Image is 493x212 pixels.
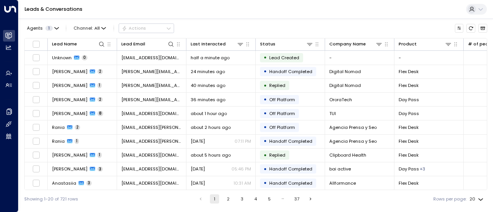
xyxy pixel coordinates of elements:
div: Company Name [329,40,382,48]
nav: pagination navigation [196,194,315,204]
span: Toggle select row [32,96,40,103]
span: about 2 hours ago [191,124,231,130]
span: 0 [82,55,87,60]
span: Toggle select row [32,54,40,62]
span: TUI [329,110,336,117]
p: 05:46 PM [231,166,251,172]
span: 24 minutes ago [191,68,225,75]
div: • [263,150,267,160]
span: Channel: [71,24,109,32]
button: Archived Leads [478,24,487,33]
div: Last Interacted [191,40,226,48]
span: Unknown [52,55,72,61]
span: Anastasiia [52,180,76,186]
p: 07:11 PM [235,138,251,144]
div: Lead Email [121,40,174,48]
div: Button group with a nested menu [119,23,174,33]
button: page 1 [210,194,219,204]
span: Toggle select row [32,137,40,145]
span: Toggle select row [32,110,40,117]
span: rania.salas@agenciaprensayseo.com [121,138,182,144]
span: Flex Desk [399,152,419,158]
span: Flex Desk [399,82,419,88]
div: • [263,66,267,77]
span: rickard.noryd@gmail.com [121,68,182,75]
span: 2 [97,97,103,102]
div: Showing 1-20 of 721 rows [24,196,78,202]
span: Agents [27,26,43,30]
span: Replied [269,152,285,158]
span: Yesterday [191,166,205,172]
button: Go to page 4 [251,194,260,204]
span: Flex Desk [399,138,419,144]
td: - [394,51,464,64]
button: Go to page 37 [292,194,302,204]
span: 3 [86,180,92,186]
span: Marta [52,97,87,103]
span: anastasiya.mudro@gmail.com [121,180,182,186]
div: • [263,164,267,174]
button: Channel:All [71,24,109,32]
span: Handoff Completed [269,138,312,144]
span: Toggle select row [32,179,40,187]
div: Product [399,40,417,48]
span: Toggle select row [32,151,40,159]
span: Flex Desk [399,180,419,186]
span: Refresh [466,24,475,33]
span: OroraTech [329,97,352,103]
span: Clipboard Health [329,152,366,158]
span: Anastasia [52,110,87,117]
span: Handoff Completed [269,166,312,172]
span: 3 [97,167,103,172]
span: 40 minutes ago [191,82,225,88]
span: Day Pass [399,110,419,117]
div: Last Interacted [191,40,244,48]
span: Toggle select row [32,82,40,89]
span: 8 [97,111,103,116]
span: marta.calsina91@gmail.com [121,97,182,103]
div: Lead Name [52,40,105,48]
label: Rows per page: [433,196,466,202]
span: about 1 hour ago [191,110,227,117]
span: 1 [75,139,79,144]
div: … [278,194,288,204]
span: rania.salas@agenciaprensayseo.com [121,124,182,130]
span: bai active [329,166,351,172]
span: Off Platform [269,110,295,117]
button: Actions [119,23,174,33]
span: Flex Desk [399,68,419,75]
span: Toggle select all [32,40,40,48]
button: Go to page 5 [265,194,274,204]
span: Replied [269,82,285,88]
span: 36 minutes ago [191,97,225,103]
div: • [263,108,267,119]
span: All [94,26,100,31]
span: Toggle select row [32,165,40,173]
span: Lead Created [269,55,299,61]
div: Actions [122,25,146,31]
span: Day Pass [399,97,419,103]
div: • [263,178,267,188]
span: Julian [52,152,87,158]
span: 2 [97,69,103,74]
span: jcheah31@gmail.com [121,152,182,158]
div: Company Name [329,40,366,48]
div: Lead Name [52,40,77,48]
span: Handoff Completed [269,68,312,75]
button: Go to next page [306,194,315,204]
span: 1 [45,26,53,31]
div: • [263,136,267,146]
span: Off Platform [269,124,295,130]
span: Rania [52,138,65,144]
span: Digital Nomad [329,82,361,88]
div: Lead Email [121,40,145,48]
td: - [325,51,394,64]
span: 2 [75,125,80,130]
span: Flex Desk [399,124,419,130]
div: Events Space,Flex Desk,Week Pass [420,166,425,172]
div: Status [260,40,275,48]
span: nastaziapagrati@yahoo.com [121,110,182,117]
span: Agencia Prensa y Seo [329,138,377,144]
span: 1 [97,83,102,88]
button: Customize [455,24,464,33]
